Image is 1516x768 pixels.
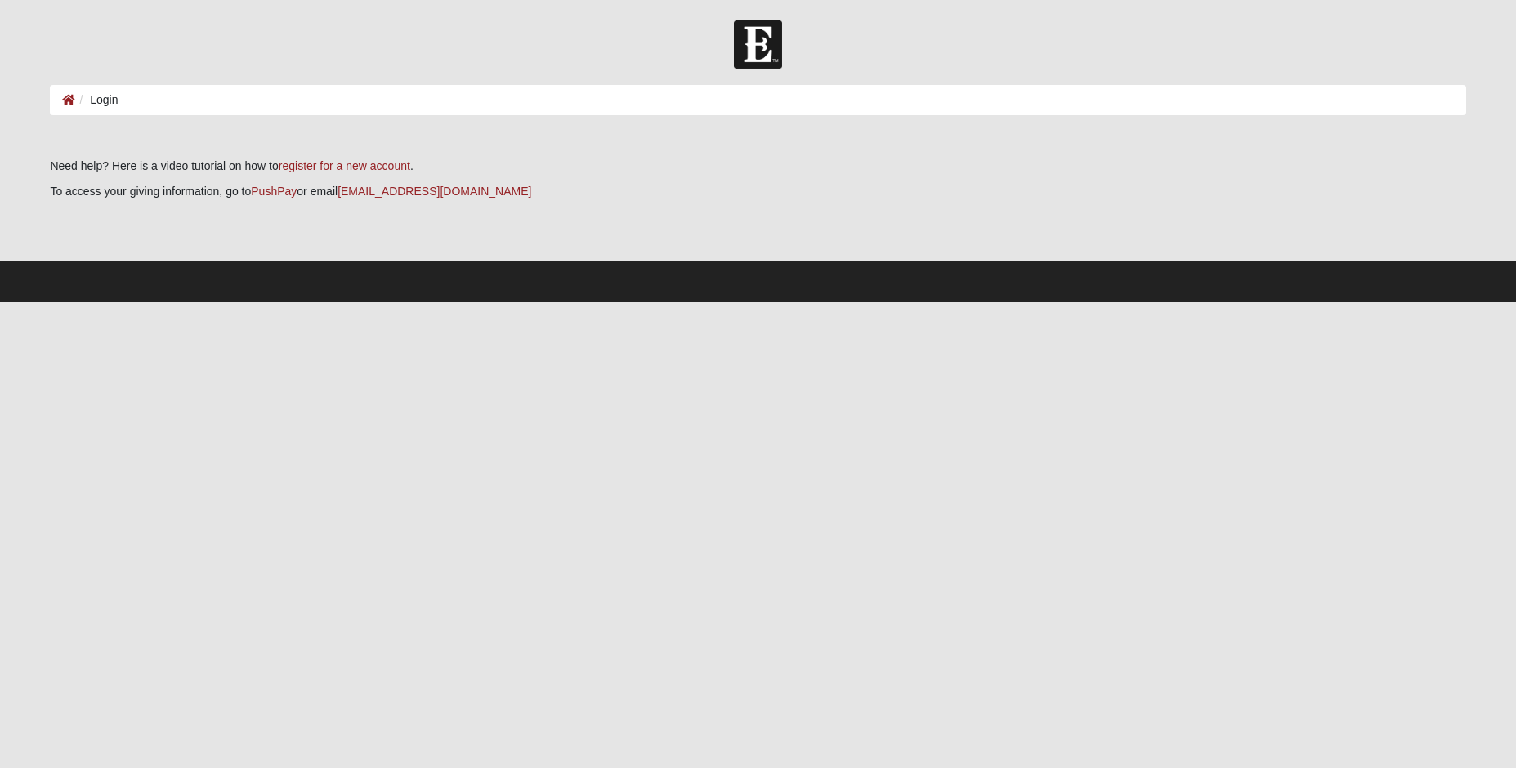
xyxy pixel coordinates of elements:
[251,185,297,198] a: PushPay
[734,20,782,69] img: Church of Eleven22 Logo
[50,158,1465,175] p: Need help? Here is a video tutorial on how to .
[50,183,1465,200] p: To access your giving information, go to or email
[75,92,118,109] li: Login
[338,185,531,198] a: [EMAIL_ADDRESS][DOMAIN_NAME]
[279,159,410,172] a: register for a new account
